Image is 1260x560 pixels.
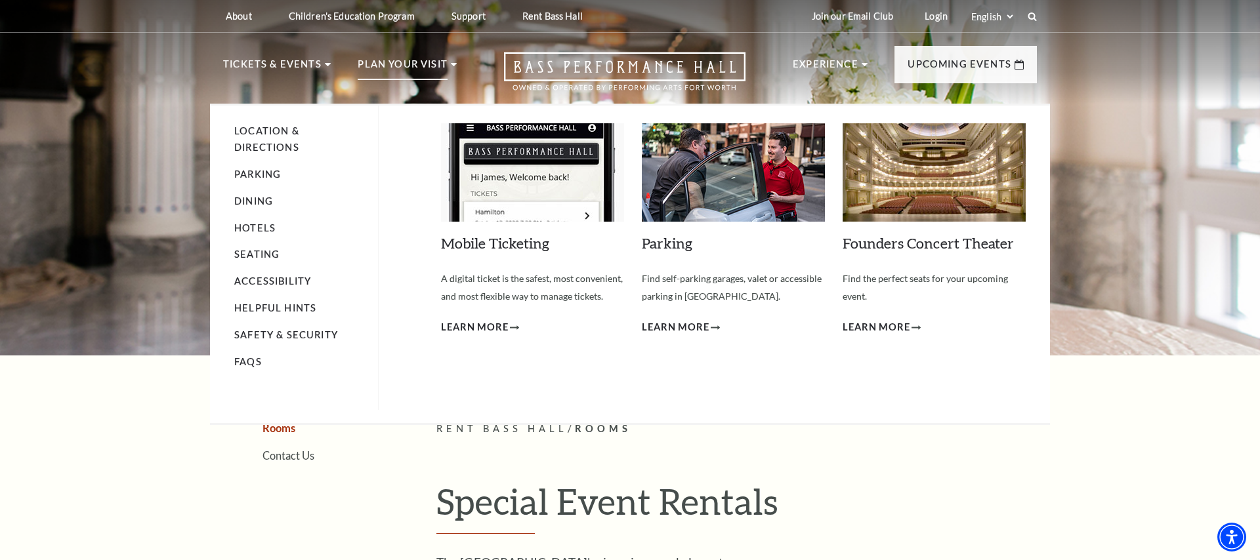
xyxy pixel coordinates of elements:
span: Learn More [642,319,709,336]
img: Parking [642,123,825,222]
p: About [226,10,252,22]
h1: Special Event Rentals [436,480,1037,534]
a: Safety & Security [234,329,338,340]
a: Hotels [234,222,276,233]
span: Rooms [575,423,631,434]
p: Find self-parking garages, valet or accessible parking in [GEOGRAPHIC_DATA]. [642,270,825,305]
p: Upcoming Events [908,56,1011,80]
a: Seating [234,249,280,260]
div: Accessibility Menu [1217,523,1246,551]
span: Rent Bass Hall [436,423,568,434]
span: Learn More [441,319,509,336]
a: Learn More Mobile Ticketing [441,319,519,336]
p: Plan Your Visit [358,56,448,80]
p: / [436,421,1037,437]
img: Founders Concert Theater [843,123,1026,222]
p: Find the perfect seats for your upcoming event. [843,270,1026,305]
a: Parking [234,169,281,180]
span: Learn More [843,319,910,336]
a: Accessibility [234,275,311,287]
p: A digital ticket is the safest, most convenient, and most flexible way to manage tickets. [441,270,624,305]
a: Mobile Ticketing [441,234,549,252]
a: Learn More Parking [642,319,720,336]
a: Contact Us [262,449,314,462]
a: Parking [642,234,692,252]
select: Select: [969,10,1015,23]
a: Founders Concert Theater [843,234,1014,252]
a: Learn More Founders Concert Theater [843,319,921,336]
a: Open this option [457,52,793,104]
img: Mobile Ticketing [441,123,624,222]
p: Rent Bass Hall [522,10,583,22]
a: FAQs [234,356,262,367]
p: Experience [793,56,858,80]
p: Children's Education Program [289,10,415,22]
a: Helpful Hints [234,302,316,313]
p: Tickets & Events [223,56,322,80]
a: Rooms [262,422,295,434]
a: Location & Directions [234,125,299,153]
a: Dining [234,195,273,207]
p: Support [451,10,486,22]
